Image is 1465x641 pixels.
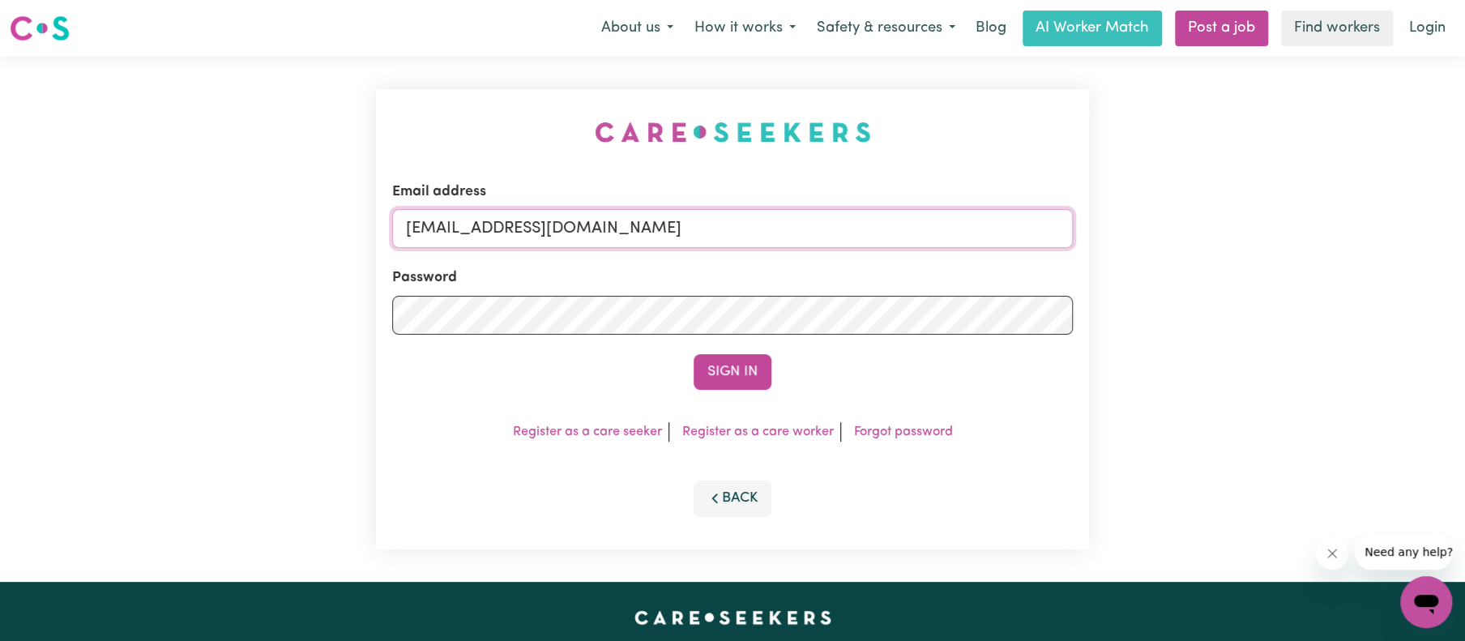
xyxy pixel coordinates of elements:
button: How it works [684,11,806,45]
a: Forgot password [854,425,953,438]
iframe: Button to launch messaging window [1400,576,1452,628]
button: Safety & resources [806,11,966,45]
a: Register as a care seeker [513,425,662,438]
button: Sign In [694,354,771,390]
button: Back [694,481,771,516]
iframe: Message from company [1355,534,1452,570]
input: Email address [392,209,1073,248]
a: Blog [966,11,1016,46]
a: AI Worker Match [1023,11,1162,46]
label: Password [392,267,457,288]
label: Email address [392,182,486,203]
span: Need any help? [10,11,98,24]
a: Careseekers home page [634,611,831,624]
a: Login [1399,11,1455,46]
img: Careseekers logo [10,14,70,43]
a: Find workers [1281,11,1393,46]
iframe: Close message [1316,537,1348,570]
a: Post a job [1175,11,1268,46]
a: Register as a care worker [682,425,834,438]
button: About us [591,11,684,45]
a: Careseekers logo [10,10,70,47]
